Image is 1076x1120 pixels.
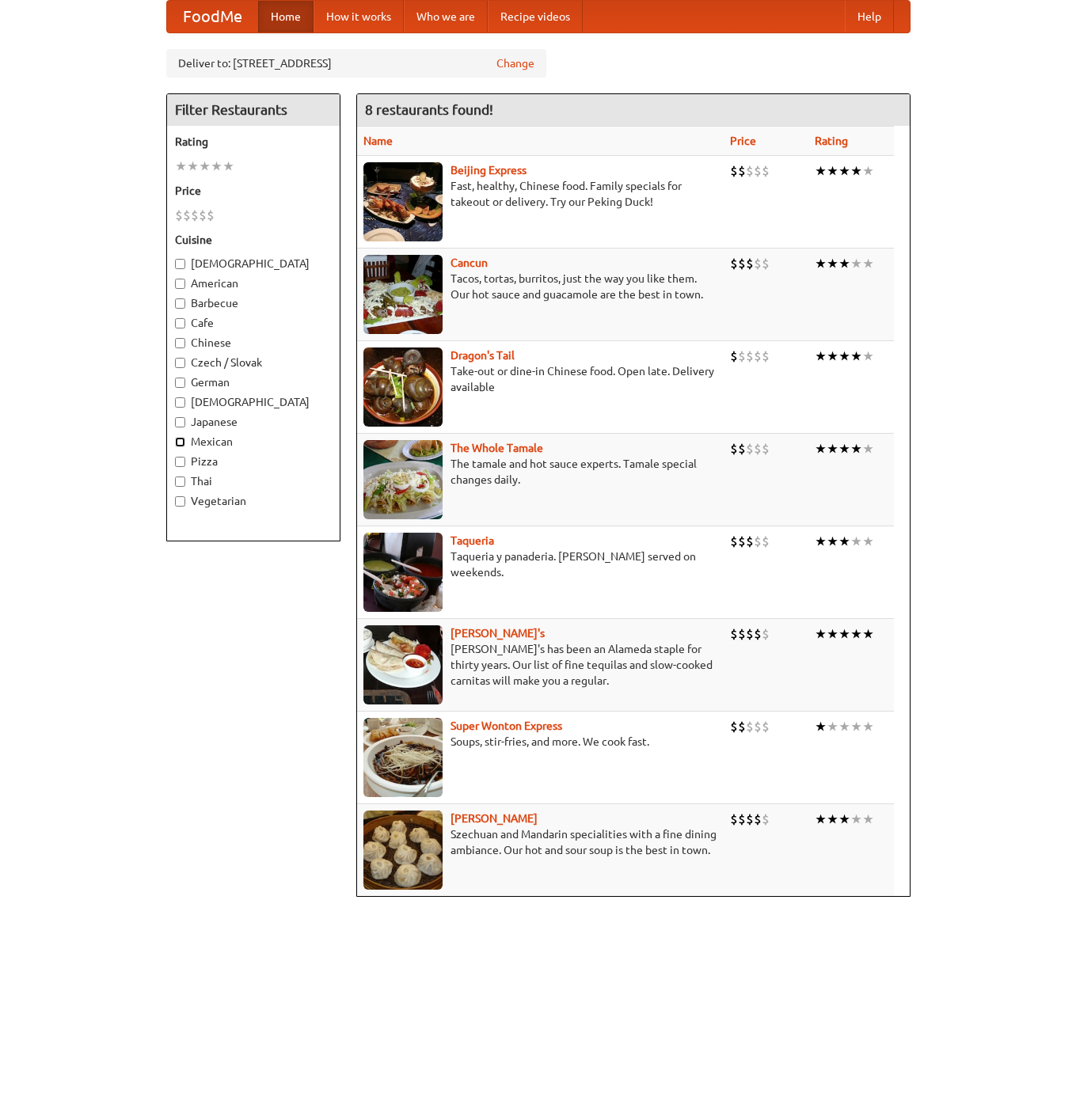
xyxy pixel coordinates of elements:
[363,255,443,334] img: cancun.jpg
[175,318,185,328] input: Cafe
[175,434,332,450] label: Mexican
[175,259,185,269] input: [DEMOGRAPHIC_DATA]
[183,207,191,224] li: $
[175,355,332,370] label: Czech / Slovak
[363,826,717,858] p: Szechuan and Mandarin specialities with a fine dining ambiance. Our hot and sour soup is the best...
[850,162,862,180] li: ★
[850,440,862,457] li: ★
[175,335,332,351] label: Chinese
[451,349,515,362] b: Dragon's Tail
[363,533,443,612] img: taqueria.jpg
[730,255,738,272] li: $
[175,454,332,469] label: Pizza
[738,162,746,180] li: $
[738,811,746,828] li: $
[175,158,187,175] li: ★
[862,347,874,365] li: ★
[746,533,754,550] li: $
[754,811,762,828] li: $
[827,625,838,643] li: ★
[191,207,199,224] li: $
[199,207,207,224] li: $
[815,135,848,147] a: Rating
[862,625,874,643] li: ★
[175,476,185,487] input: Thai
[815,625,827,643] li: ★
[746,347,754,365] li: $
[762,162,770,180] li: $
[730,440,738,457] li: $
[363,811,443,890] img: shandong.jpg
[175,134,332,150] h5: Rating
[815,718,827,735] li: ★
[862,718,874,735] li: ★
[451,164,527,177] a: Beijing Express
[730,347,738,365] li: $
[363,271,717,302] p: Tacos, tortas, burritos, just the way you like them. Our hot sauce and guacamole are the best in ...
[175,256,332,271] label: [DEMOGRAPHIC_DATA]
[850,718,862,735] li: ★
[211,158,222,175] li: ★
[175,374,332,390] label: German
[838,347,850,365] li: ★
[838,718,850,735] li: ★
[838,811,850,828] li: ★
[175,437,185,447] input: Mexican
[754,718,762,735] li: $
[815,162,827,180] li: ★
[451,812,538,825] a: [PERSON_NAME]
[827,347,838,365] li: ★
[754,162,762,180] li: $
[850,347,862,365] li: ★
[451,719,562,732] a: Super Wonton Express
[363,641,717,689] p: [PERSON_NAME]'s has been an Alameda staple for thirty years. Our list of fine tequilas and slow-c...
[451,627,545,640] a: [PERSON_NAME]'s
[451,256,488,269] a: Cancun
[175,358,185,368] input: Czech / Slovak
[207,207,215,224] li: $
[862,533,874,550] li: ★
[175,279,185,289] input: American
[175,397,185,408] input: [DEMOGRAPHIC_DATA]
[363,135,393,147] a: Name
[175,394,332,410] label: [DEMOGRAPHIC_DATA]
[730,162,738,180] li: $
[762,533,770,550] li: $
[175,378,185,388] input: German
[451,442,543,454] a: The Whole Tamale
[451,534,494,547] b: Taqueria
[746,811,754,828] li: $
[762,255,770,272] li: $
[838,533,850,550] li: ★
[365,102,493,117] ng-pluralize: 8 restaurants found!
[175,298,185,309] input: Barbecue
[167,1,258,32] a: FoodMe
[827,162,838,180] li: ★
[738,718,746,735] li: $
[363,625,443,704] img: pedros.jpg
[175,414,332,430] label: Japanese
[838,162,850,180] li: ★
[762,625,770,643] li: $
[762,440,770,457] li: $
[738,625,746,643] li: $
[862,811,874,828] li: ★
[738,533,746,550] li: $
[746,162,754,180] li: $
[754,533,762,550] li: $
[754,255,762,272] li: $
[166,49,546,78] div: Deliver to: [STREET_ADDRESS]
[730,625,738,643] li: $
[175,315,332,331] label: Cafe
[314,1,404,32] a: How it works
[838,255,850,272] li: ★
[827,718,838,735] li: ★
[845,1,894,32] a: Help
[838,625,850,643] li: ★
[746,625,754,643] li: $
[175,417,185,427] input: Japanese
[815,255,827,272] li: ★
